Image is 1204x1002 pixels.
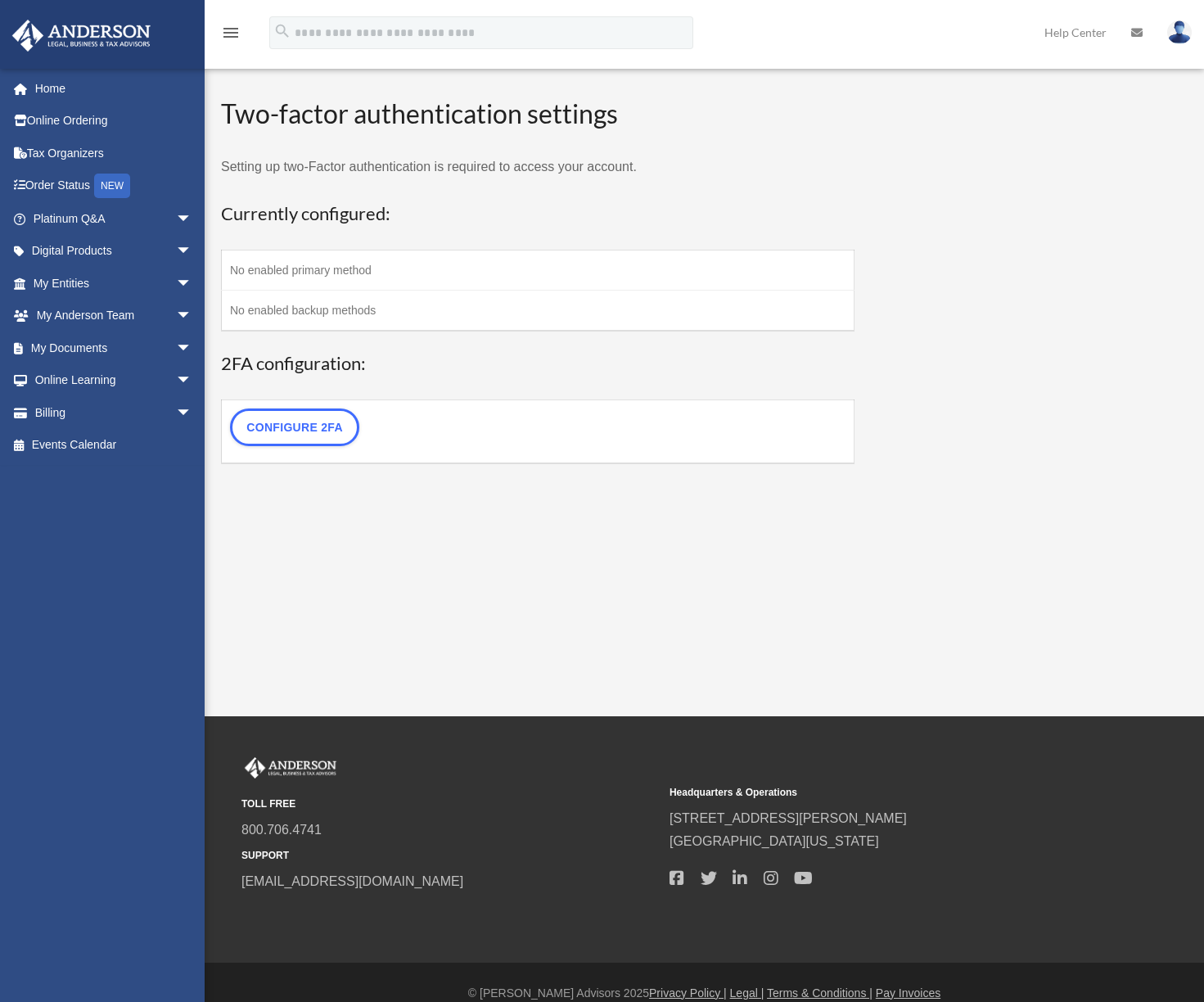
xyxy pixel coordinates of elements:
[11,137,217,169] a: Tax Organizers
[670,784,1086,801] small: Headquarters & Operations
[221,29,241,43] a: menu
[176,267,209,300] span: arrow_drop_down
[11,72,217,105] a: Home
[230,408,359,446] a: Configure 2FA
[222,290,855,331] td: No enabled backup methods
[221,156,855,178] p: Setting up two-Factor authentication is required to access your account.
[11,364,217,397] a: Online Learningarrow_drop_down
[176,202,209,236] span: arrow_drop_down
[11,202,217,235] a: Platinum Q&Aarrow_drop_down
[176,332,209,365] span: arrow_drop_down
[94,174,130,198] div: NEW
[11,105,217,138] a: Online Ordering
[11,429,217,462] a: Events Calendar
[11,267,217,300] a: My Entitiesarrow_drop_down
[221,201,855,227] h3: Currently configured:
[241,796,658,813] small: TOLL FREE
[11,169,217,203] a: Order StatusNEW
[273,22,291,40] i: search
[670,811,907,825] a: [STREET_ADDRESS][PERSON_NAME]
[241,847,658,864] small: SUPPORT
[11,332,217,364] a: My Documentsarrow_drop_down
[241,823,322,837] a: 800.706.4741
[241,757,340,779] img: Anderson Advisors Platinum Portal
[222,250,855,290] td: No enabled primary method
[1167,20,1192,44] img: User Pic
[221,96,855,133] h2: Two-factor authentication settings
[221,23,241,43] i: menu
[876,986,940,1000] a: Pay Invoices
[670,834,879,848] a: [GEOGRAPHIC_DATA][US_STATE]
[11,396,217,429] a: Billingarrow_drop_down
[11,300,217,332] a: My Anderson Teamarrow_drop_down
[241,874,463,888] a: [EMAIL_ADDRESS][DOMAIN_NAME]
[11,235,217,268] a: Digital Productsarrow_drop_down
[767,986,873,1000] a: Terms & Conditions |
[176,364,209,398] span: arrow_drop_down
[176,300,209,333] span: arrow_drop_down
[649,986,727,1000] a: Privacy Policy |
[730,986,764,1000] a: Legal |
[7,20,156,52] img: Anderson Advisors Platinum Portal
[221,351,855,377] h3: 2FA configuration:
[176,235,209,269] span: arrow_drop_down
[176,396,209,430] span: arrow_drop_down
